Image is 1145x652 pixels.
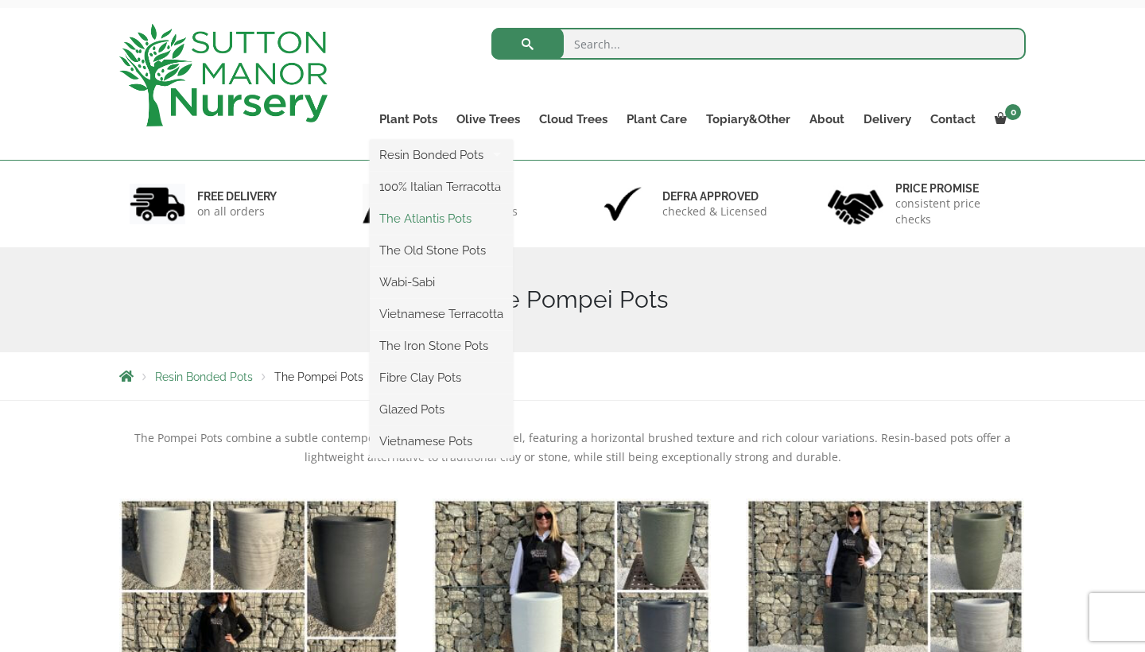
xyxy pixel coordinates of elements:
p: on all orders [197,204,277,219]
span: The Pompei Pots [274,371,363,383]
nav: Breadcrumbs [119,370,1026,382]
a: Vietnamese Pots [370,429,513,453]
a: Olive Trees [447,108,530,130]
img: 3.jpg [595,184,650,224]
a: Wabi-Sabi [370,270,513,294]
a: Topiary&Other [697,108,800,130]
p: The Pompei Pots combine a subtle contemporary edge with a classic feel, featuring a horizontal br... [119,429,1026,467]
p: consistent price checks [895,196,1016,227]
h6: Defra approved [662,189,767,204]
input: Search... [491,28,1027,60]
a: Cloud Trees [530,108,617,130]
a: Contact [921,108,985,130]
a: Vietnamese Terracotta [370,302,513,326]
span: 0 [1005,104,1021,120]
img: 4.jpg [828,180,883,228]
a: Fibre Clay Pots [370,366,513,390]
a: Glazed Pots [370,398,513,421]
h6: Price promise [895,181,1016,196]
a: Resin Bonded Pots [370,143,513,167]
a: The Iron Stone Pots [370,334,513,358]
a: About [800,108,854,130]
h1: The Pompei Pots [119,285,1026,314]
h6: FREE DELIVERY [197,189,277,204]
a: Plant Pots [370,108,447,130]
a: 0 [985,108,1026,130]
a: Delivery [854,108,921,130]
img: 2.jpg [363,184,418,224]
a: Resin Bonded Pots [155,371,253,383]
a: The Atlantis Pots [370,207,513,231]
a: The Old Stone Pots [370,239,513,262]
a: Plant Care [617,108,697,130]
a: 100% Italian Terracotta [370,175,513,199]
img: 1.jpg [130,184,185,224]
p: checked & Licensed [662,204,767,219]
img: logo [119,24,328,126]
